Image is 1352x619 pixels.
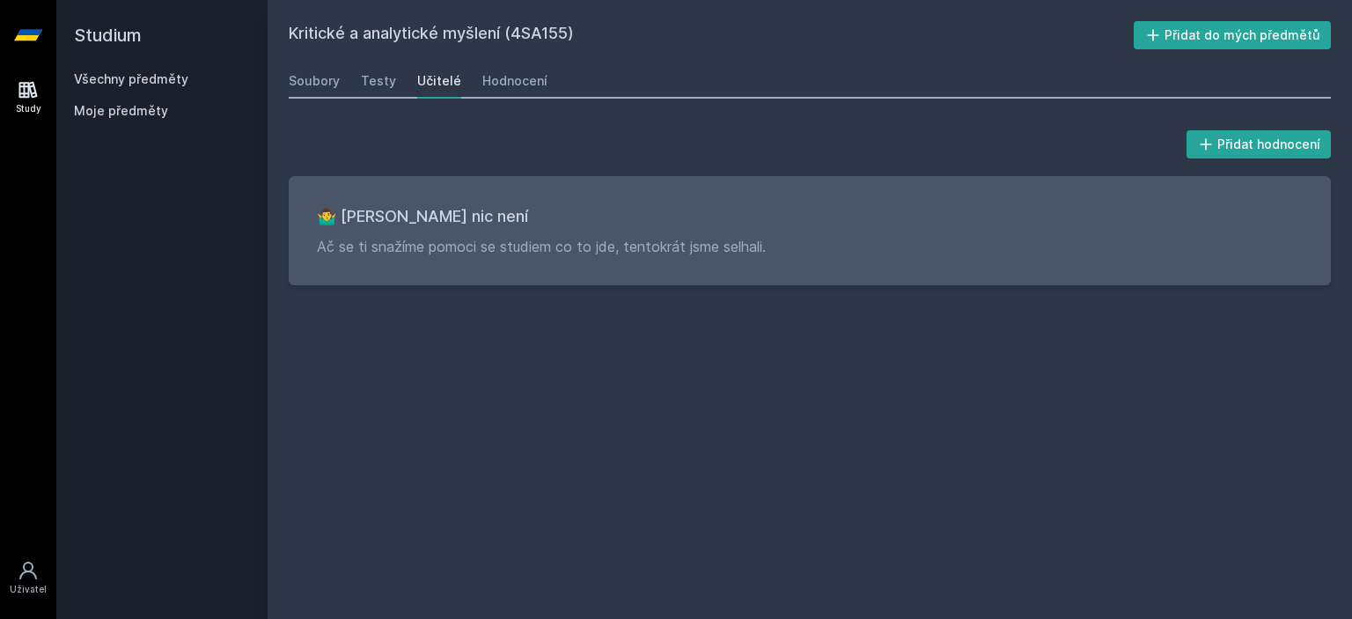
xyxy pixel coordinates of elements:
h2: Kritické a analytické myšlení (4SA155) [289,21,1134,49]
h3: 🤷‍♂️ [PERSON_NAME] nic není [317,204,1303,229]
div: Soubory [289,72,340,90]
div: Testy [361,72,396,90]
div: Study [16,102,41,115]
div: Hodnocení [482,72,547,90]
a: Všechny předměty [74,71,188,86]
a: Soubory [289,63,340,99]
a: Hodnocení [482,63,547,99]
div: Uživatel [10,583,47,596]
a: Uživatel [4,551,53,605]
a: Study [4,70,53,124]
p: Ač se ti snažíme pomoci se studiem co to jde, tentokrát jsme selhali. [317,236,1303,257]
button: Přidat do mých předmětů [1134,21,1332,49]
div: Učitelé [417,72,461,90]
span: Moje předměty [74,102,168,120]
a: Testy [361,63,396,99]
button: Přidat hodnocení [1187,130,1332,158]
a: Učitelé [417,63,461,99]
